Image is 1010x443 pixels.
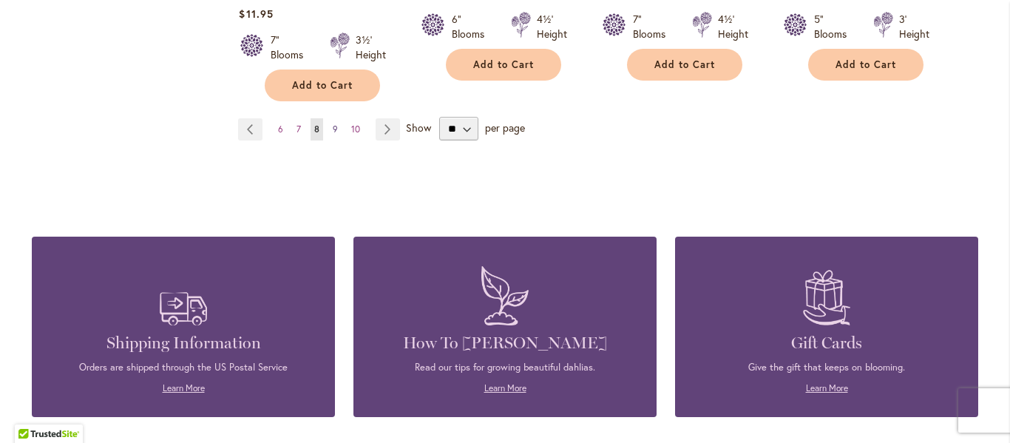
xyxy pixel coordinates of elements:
a: Learn More [806,382,848,393]
span: Add to Cart [836,58,896,71]
div: 4½' Height [718,12,748,41]
span: per page [485,121,525,135]
a: Learn More [484,382,526,393]
div: 3½' Height [356,33,386,62]
button: Add to Cart [265,70,380,101]
h4: Shipping Information [54,333,313,354]
a: 10 [348,118,364,141]
span: 6 [278,124,283,135]
button: Add to Cart [446,49,561,81]
span: $11.95 [239,7,273,21]
button: Add to Cart [627,49,742,81]
span: 9 [333,124,338,135]
p: Give the gift that keeps on blooming. [697,361,956,374]
div: 7" Blooms [633,12,674,41]
div: 7" Blooms [271,33,312,62]
span: Add to Cart [292,79,353,92]
h4: How To [PERSON_NAME] [376,333,634,354]
h4: Gift Cards [697,333,956,354]
span: 10 [351,124,360,135]
span: 8 [314,124,319,135]
div: 5" Blooms [814,12,855,41]
span: Add to Cart [473,58,534,71]
span: 7 [296,124,301,135]
span: Show [406,121,431,135]
p: Read our tips for growing beautiful dahlias. [376,361,634,374]
p: Orders are shipped through the US Postal Service [54,361,313,374]
button: Add to Cart [808,49,923,81]
a: 6 [274,118,287,141]
span: Add to Cart [654,58,715,71]
div: 3' Height [899,12,929,41]
div: 6" Blooms [452,12,493,41]
a: 7 [293,118,305,141]
a: Learn More [163,382,205,393]
a: 9 [329,118,342,141]
iframe: Launch Accessibility Center [11,390,52,432]
div: 4½' Height [537,12,567,41]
